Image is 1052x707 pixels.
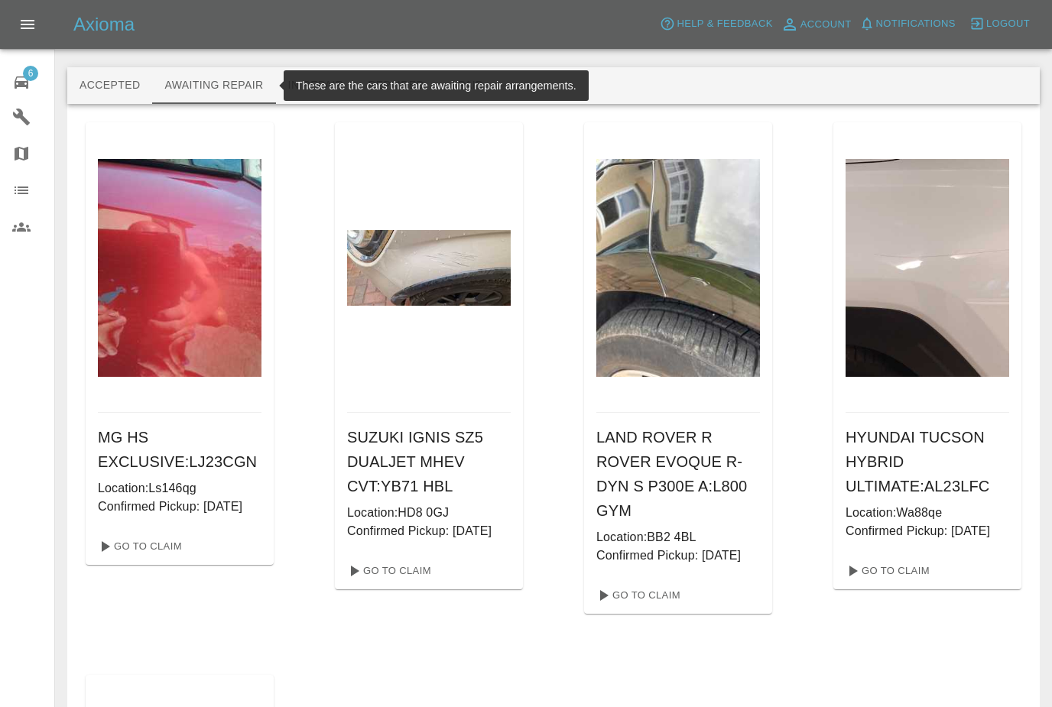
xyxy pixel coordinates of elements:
span: Help & Feedback [677,15,772,33]
h6: MG HS EXCLUSIVE : LJ23CGN [98,425,261,474]
button: Notifications [856,12,959,36]
button: Open drawer [9,6,46,43]
button: Accepted [67,67,152,104]
p: Confirmed Pickup: [DATE] [347,522,511,540]
span: Notifications [876,15,956,33]
h6: LAND ROVER R ROVER EVOQUE R-DYN S P300E A : L800 GYM [596,425,760,523]
p: Confirmed Pickup: [DATE] [596,546,760,565]
button: Paid [437,67,505,104]
p: Location: HD8 0GJ [347,504,511,522]
a: Go To Claim [839,559,933,583]
p: Location: Ls146qg [98,479,261,498]
button: Help & Feedback [656,12,776,36]
h5: Axioma [73,12,135,37]
h6: SUZUKI IGNIS SZ5 DUALJET MHEV CVT : YB71 HBL [347,425,511,498]
span: Account [800,16,852,34]
p: Confirmed Pickup: [DATE] [846,522,1009,540]
h6: HYUNDAI TUCSON HYBRID ULTIMATE : AL23LFC [846,425,1009,498]
a: Go To Claim [92,534,186,559]
button: Logout [966,12,1034,36]
span: 6 [23,66,38,81]
button: Repaired [356,67,437,104]
span: Logout [986,15,1030,33]
a: Go To Claim [590,583,684,608]
p: Location: Wa88qe [846,504,1009,522]
a: Go To Claim [341,559,435,583]
a: Account [777,12,856,37]
button: In Repair [276,67,356,104]
button: Awaiting Repair [152,67,275,104]
p: Confirmed Pickup: [DATE] [98,498,261,516]
p: Location: BB2 4BL [596,528,760,546]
